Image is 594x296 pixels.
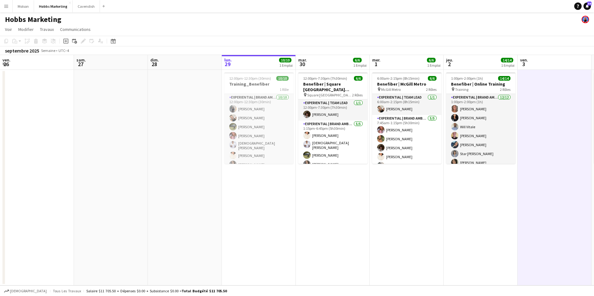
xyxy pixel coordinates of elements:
[354,76,363,81] span: 6/6
[352,93,363,97] span: 2 Rôles
[60,27,91,32] span: Communications
[276,76,289,81] span: 10/10
[34,0,73,12] button: Hobbs Marketing
[182,289,227,293] span: Total Budgété $11 705.50
[2,25,15,33] a: Voir
[451,76,483,81] span: 1:00pm-2:00pm (1h)
[2,61,11,68] span: 26
[372,94,441,115] app-card-role: Experiential | Team Lead1/16:00am-2:15pm (8h15min)[PERSON_NAME]
[58,25,93,33] a: Communications
[298,99,368,121] app-card-role: Experiential | Team Lead1/112:00pm-7:30pm (7h30min)[PERSON_NAME]
[501,58,513,62] span: 14/14
[73,0,100,12] button: Cavendish
[5,48,39,54] div: septembre 2025
[279,58,291,62] span: 10/10
[224,72,294,164] app-job-card: 12:00pm-12:30pm (30min)10/10Training_Benefiber1 RôleExperiential | Brand Ambassador10/1012:00pm-1...
[377,76,420,81] span: 6:00am-2:15pm (8h15min)
[498,76,510,81] span: 14/14
[223,61,232,68] span: 29
[58,48,69,53] div: UTC−4
[41,48,56,57] span: Semaine 39
[501,63,514,68] div: 1 Emploi
[75,61,86,68] span: 27
[455,87,468,92] span: Training
[519,61,528,68] span: 3
[427,58,436,62] span: 6/6
[5,27,12,32] span: Voir
[5,15,61,24] h1: Hobbs Marketing
[86,289,227,293] div: Salaire $11 705.50 + Dépenses $0.00 + Subsistance $0.00 =
[298,72,368,164] app-job-card: 12:00pm-7:30pm (7h30min)6/6Benefiber | Square [GEOGRAPHIC_DATA][PERSON_NAME] MTL Square [GEOGRAPH...
[37,25,56,33] a: Travaux
[446,94,515,214] app-card-role: Experiential | Brand Ambassador12/121:00pm-2:00pm (1h)[PERSON_NAME][PERSON_NAME]Will Vitale[PERSO...
[76,57,86,63] span: sam.
[307,93,352,97] span: Square [GEOGRAPHIC_DATA][PERSON_NAME]
[149,61,159,68] span: 28
[445,61,453,68] span: 2
[298,57,307,63] span: mar.
[520,57,528,63] span: ven.
[446,81,515,87] h3: Benefiber | Online Training
[2,57,11,63] span: ven.
[353,63,367,68] div: 1 Emploi
[224,94,294,197] app-card-role: Experiential | Brand Ambassador10/1012:00pm-12:30pm (30min)[PERSON_NAME][PERSON_NAME][PERSON_NAME...
[53,289,81,293] span: Tous les travaux
[371,61,381,68] span: 1
[372,81,441,87] h3: Benefiber | McGill Metro
[353,58,362,62] span: 6/6
[224,81,294,87] h3: Training_Benefiber
[428,76,437,81] span: 6/6
[18,27,34,32] span: Modifier
[372,57,381,63] span: mer.
[372,115,441,172] app-card-role: Experiential | Brand Ambassador5/57:45am-1:15pm (5h30min)[PERSON_NAME][PERSON_NAME][PERSON_NAME][...
[303,76,347,81] span: 12:00pm-7:30pm (7h30min)
[500,87,510,92] span: 2 Rôles
[381,87,401,92] span: McGill Metro
[13,0,34,12] button: Molson
[10,289,47,293] span: [DEMOGRAPHIC_DATA]
[224,57,232,63] span: lun.
[279,63,293,68] div: 1 Emploi
[297,61,307,68] span: 30
[229,76,271,81] span: 12:00pm-12:30pm (30min)
[280,87,289,92] span: 1 Rôle
[40,27,54,32] span: Travaux
[298,121,368,179] app-card-role: Experiential | Brand Ambassador5/51:15pm-6:45pm (5h30min)[PERSON_NAME][DEMOGRAPHIC_DATA][PERSON_N...
[150,57,159,63] span: dim.
[446,57,453,63] span: jeu.
[427,63,441,68] div: 1 Emploi
[587,2,592,6] span: 54
[372,72,441,164] app-job-card: 6:00am-2:15pm (8h15min)6/6Benefiber | McGill Metro McGill Metro2 RôlesExperiential | Team Lead1/1...
[298,81,368,92] h3: Benefiber | Square [GEOGRAPHIC_DATA][PERSON_NAME] MTL
[582,16,589,23] app-user-avatar: Lysandre Dorval
[426,87,437,92] span: 2 Rôles
[3,288,48,294] button: [DEMOGRAPHIC_DATA]
[446,72,515,164] app-job-card: 1:00pm-2:00pm (1h)14/14Benefiber | Online Training Training2 RôlesExperiential | Brand Ambassador...
[583,2,591,10] a: 54
[16,25,36,33] a: Modifier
